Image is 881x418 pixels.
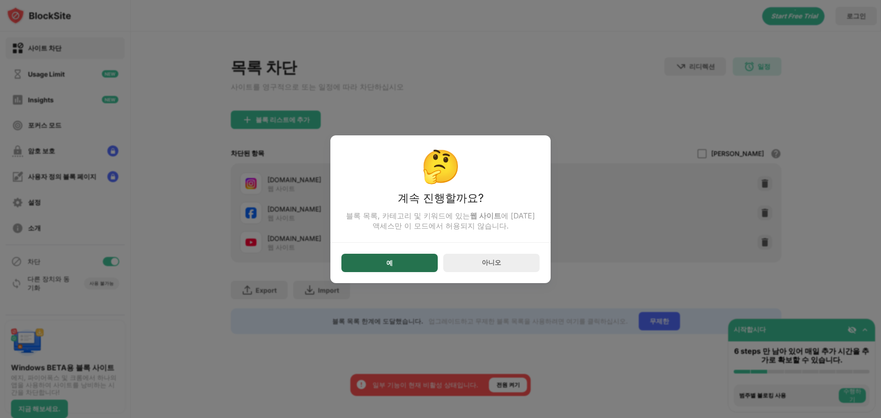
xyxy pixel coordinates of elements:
div: 🤔 [341,146,540,185]
div: 예 [386,259,393,267]
strong: 웹 사이트 [470,211,501,220]
div: 계속 진행할까요? [341,191,540,211]
div: 블록 목록, 카테고리 및 키워드에 있는 에 [DATE] 액세스만 이 모드에서 허용되지 않습니다. [341,211,540,231]
div: 아니오 [482,258,501,267]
